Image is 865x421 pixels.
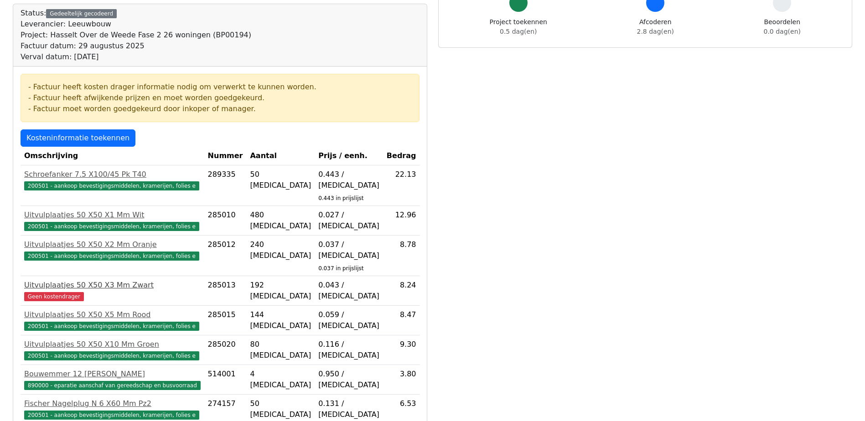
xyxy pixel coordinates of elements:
[204,206,247,236] td: 285010
[250,309,311,331] div: 144 [MEDICAL_DATA]
[318,280,379,302] div: 0.043 / [MEDICAL_DATA]
[28,92,412,103] div: - Factuur heeft afwijkende prijzen en moet worden goedgekeurd.
[383,236,420,276] td: 8.78
[21,30,251,41] div: Project: Hasselt Over de Weede Fase 2 26 woningen (BP00194)
[24,369,201,380] div: Bouwemmer 12 [PERSON_NAME]
[383,276,420,306] td: 8.24
[383,165,420,206] td: 22.13
[318,210,379,231] div: 0.027 / [MEDICAL_DATA]
[637,17,674,36] div: Afcoderen
[24,381,201,390] span: 890000 - eparatie aanschaf van gereedschap en busvoorraad
[246,147,315,165] th: Aantal
[315,147,383,165] th: Prijs / eenh.
[250,239,311,261] div: 240 [MEDICAL_DATA]
[28,103,412,114] div: - Factuur moet worden goedgekeurd door inkoper of manager.
[204,335,247,365] td: 285020
[204,165,247,206] td: 289335
[24,210,201,231] a: Uitvulplaatjes 50 X50 X1 Mm Wit200501 - aankoop bevestigingsmiddelen, kramerijen, folies e
[24,369,201,390] a: Bouwemmer 12 [PERSON_NAME]890000 - eparatie aanschaf van gereedschap en busvoorraad
[24,169,201,191] a: Schroefanker 7.5 X100/45 Pk T40200501 - aankoop bevestigingsmiddelen, kramerijen, folies e
[21,147,204,165] th: Omschrijving
[24,239,201,261] a: Uitvulplaatjes 50 X50 X2 Mm Oranje200501 - aankoop bevestigingsmiddelen, kramerijen, folies e
[250,169,311,191] div: 50 [MEDICAL_DATA]
[24,322,199,331] span: 200501 - aankoop bevestigingsmiddelen, kramerijen, folies e
[764,17,801,36] div: Beoordelen
[24,398,201,420] a: Fischer Nagelplug N 6 X60 Mm Pz2200501 - aankoop bevestigingsmiddelen, kramerijen, folies e
[250,398,311,420] div: 50 [MEDICAL_DATA]
[500,28,537,35] span: 0.5 dag(en)
[250,280,311,302] div: 192 [MEDICAL_DATA]
[24,239,201,250] div: Uitvulplaatjes 50 X50 X2 Mm Oranje
[24,339,201,361] a: Uitvulplaatjes 50 X50 X10 Mm Groen200501 - aankoop bevestigingsmiddelen, kramerijen, folies e
[764,28,801,35] span: 0.0 dag(en)
[21,41,251,51] div: Factuur datum: 29 augustus 2025
[24,252,199,261] span: 200501 - aankoop bevestigingsmiddelen, kramerijen, folies e
[21,129,135,147] a: Kosteninformatie toekennen
[46,9,117,18] div: Gedeeltelijk gecodeerd
[204,236,247,276] td: 285012
[250,210,311,231] div: 480 [MEDICAL_DATA]
[318,339,379,361] div: 0.116 / [MEDICAL_DATA]
[204,306,247,335] td: 285015
[24,210,201,221] div: Uitvulplaatjes 50 X50 X1 Mm Wit
[250,339,311,361] div: 80 [MEDICAL_DATA]
[490,17,547,36] div: Project toekennen
[24,339,201,350] div: Uitvulplaatjes 50 X50 X10 Mm Groen
[383,365,420,395] td: 3.80
[24,398,201,409] div: Fischer Nagelplug N 6 X60 Mm Pz2
[318,309,379,331] div: 0.059 / [MEDICAL_DATA]
[383,306,420,335] td: 8.47
[24,309,201,331] a: Uitvulplaatjes 50 X50 X5 Mm Rood200501 - aankoop bevestigingsmiddelen, kramerijen, folies e
[318,169,379,191] div: 0.443 / [MEDICAL_DATA]
[24,280,201,291] div: Uitvulplaatjes 50 X50 X3 Mm Zwart
[383,335,420,365] td: 9.30
[318,265,363,272] sub: 0.037 in prijslijst
[21,8,251,62] div: Status:
[204,147,247,165] th: Nummer
[383,206,420,236] td: 12.96
[637,28,674,35] span: 2.8 dag(en)
[24,411,199,420] span: 200501 - aankoop bevestigingsmiddelen, kramerijen, folies e
[318,398,379,420] div: 0.131 / [MEDICAL_DATA]
[204,276,247,306] td: 285013
[250,369,311,390] div: 4 [MEDICAL_DATA]
[21,19,251,30] div: Leverancier: Leeuwbouw
[318,369,379,390] div: 0.950 / [MEDICAL_DATA]
[28,82,412,92] div: - Factuur heeft kosten drager informatie nodig om verwerkt te kunnen worden.
[383,147,420,165] th: Bedrag
[204,365,247,395] td: 514001
[318,239,379,261] div: 0.037 / [MEDICAL_DATA]
[24,309,201,320] div: Uitvulplaatjes 50 X50 X5 Mm Rood
[24,222,199,231] span: 200501 - aankoop bevestigingsmiddelen, kramerijen, folies e
[24,280,201,302] a: Uitvulplaatjes 50 X50 X3 Mm ZwartGeen kostendrager
[318,195,363,201] sub: 0.443 in prijslijst
[24,292,84,301] span: Geen kostendrager
[21,51,251,62] div: Verval datum: [DATE]
[24,169,201,180] div: Schroefanker 7.5 X100/45 Pk T40
[24,181,199,190] span: 200501 - aankoop bevestigingsmiddelen, kramerijen, folies e
[24,351,199,360] span: 200501 - aankoop bevestigingsmiddelen, kramerijen, folies e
